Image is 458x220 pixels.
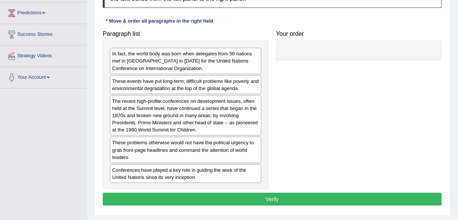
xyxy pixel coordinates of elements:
div: These problems otherwise would not have the political urgency to grab front-page headlines and co... [110,137,261,163]
div: In fact, the world body was born when delegates from 50 nations met in [GEOGRAPHIC_DATA] in [DATE... [110,48,261,74]
div: These events have put long-term, difficult problems like poverty and environmental degradation at... [110,75,261,94]
h4: Your order [276,31,442,37]
a: Predictions [0,3,86,21]
a: Success Stories [0,24,86,43]
a: Your Account [0,67,86,86]
div: The recent high-profile conferences on development issues, often held at the Summit level, have c... [110,95,261,136]
button: Verify [103,193,442,206]
div: Conferences have played a key role in guiding the work of the United Nations since its very incep... [110,164,261,183]
h4: Paragraph list [103,31,269,37]
div: * Move & order all paragraphs in the right field [103,17,216,24]
a: Strategy Videos [0,46,86,64]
